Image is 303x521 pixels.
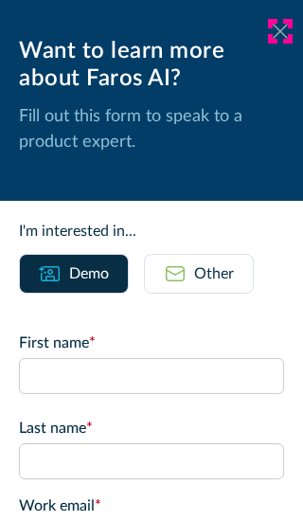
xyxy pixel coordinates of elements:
label: Last name [19,417,284,440]
label: First name [19,332,284,354]
div: Want to learn more about Faros AI? [19,38,284,93]
p: Fill out this form to speak to a product expert. [19,104,284,155]
div: Demo [69,262,109,285]
label: Work email [19,494,284,517]
div: Other [194,262,234,285]
div: I'm interested in... [19,220,284,243]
